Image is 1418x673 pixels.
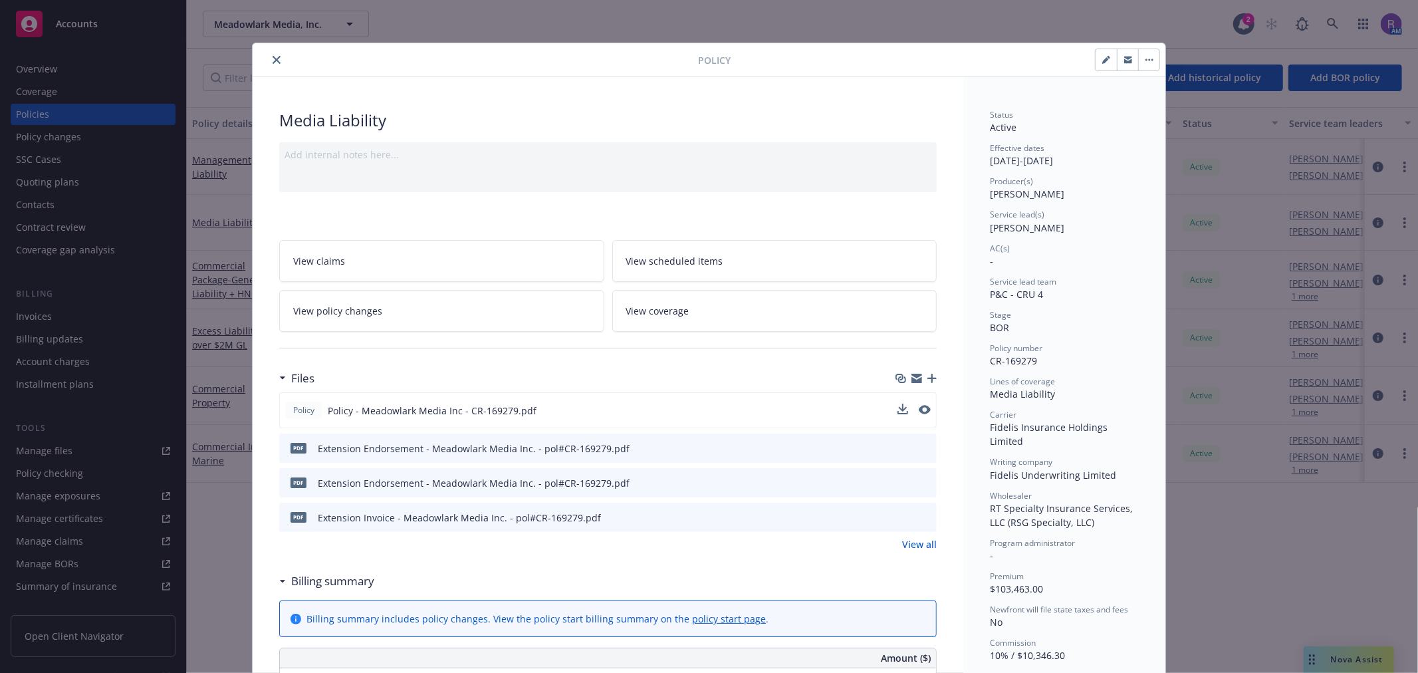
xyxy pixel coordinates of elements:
[990,342,1042,354] span: Policy number
[881,651,931,665] span: Amount ($)
[279,109,937,132] div: Media Liability
[990,354,1037,367] span: CR-169279
[990,502,1135,529] span: RT Specialty Insurance Services, LLC (RSG Specialty, LLC)
[990,121,1016,134] span: Active
[990,571,1024,582] span: Premium
[990,421,1110,448] span: Fidelis Insurance Holdings Limited
[269,52,285,68] button: close
[898,511,909,525] button: download file
[318,442,630,456] div: Extension Endorsement - Meadowlark Media Inc. - pol#CR-169279.pdf
[612,240,937,282] a: View scheduled items
[990,537,1075,549] span: Program administrator
[285,148,931,162] div: Add internal notes here...
[990,188,1064,200] span: [PERSON_NAME]
[990,637,1036,648] span: Commission
[990,321,1009,334] span: BOR
[990,276,1056,287] span: Service lead team
[990,243,1010,254] span: AC(s)
[291,477,306,487] span: pdf
[898,476,909,490] button: download file
[293,254,345,268] span: View claims
[318,511,601,525] div: Extension Invoice - Meadowlark Media Inc. - pol#CR-169279.pdf
[698,53,731,67] span: Policy
[990,409,1016,420] span: Carrier
[291,512,306,522] span: pdf
[990,209,1044,220] span: Service lead(s)
[279,573,374,590] div: Billing summary
[897,404,908,418] button: download file
[990,549,993,562] span: -
[612,290,937,332] a: View coverage
[990,583,1043,595] span: $103,463.00
[990,604,1128,615] span: Newfront will file state taxes and fees
[919,404,931,418] button: preview file
[291,370,314,387] h3: Files
[990,288,1043,301] span: P&C - CRU 4
[990,309,1011,321] span: Stage
[919,442,931,456] button: preview file
[919,511,931,525] button: preview file
[291,404,317,416] span: Policy
[898,442,909,456] button: download file
[919,476,931,490] button: preview file
[990,109,1013,120] span: Status
[990,616,1003,628] span: No
[318,476,630,490] div: Extension Endorsement - Meadowlark Media Inc. - pol#CR-169279.pdf
[990,387,1139,401] div: Media Liability
[279,370,314,387] div: Files
[990,456,1052,468] span: Writing company
[919,405,931,414] button: preview file
[902,537,937,551] a: View all
[897,404,908,414] button: download file
[990,469,1116,481] span: Fidelis Underwriting Limited
[291,443,306,453] span: pdf
[990,142,1044,154] span: Effective dates
[990,142,1139,168] div: [DATE] - [DATE]
[990,255,993,267] span: -
[626,254,723,268] span: View scheduled items
[306,612,768,626] div: Billing summary includes policy changes. View the policy start billing summary on the .
[990,490,1032,501] span: Wholesaler
[328,404,536,418] span: Policy - Meadowlark Media Inc - CR-169279.pdf
[293,304,382,318] span: View policy changes
[692,612,766,625] a: policy start page
[626,304,689,318] span: View coverage
[990,376,1055,387] span: Lines of coverage
[990,176,1033,187] span: Producer(s)
[291,573,374,590] h3: Billing summary
[990,649,1065,662] span: 10% / $10,346.30
[279,240,604,282] a: View claims
[990,221,1064,234] span: [PERSON_NAME]
[279,290,604,332] a: View policy changes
